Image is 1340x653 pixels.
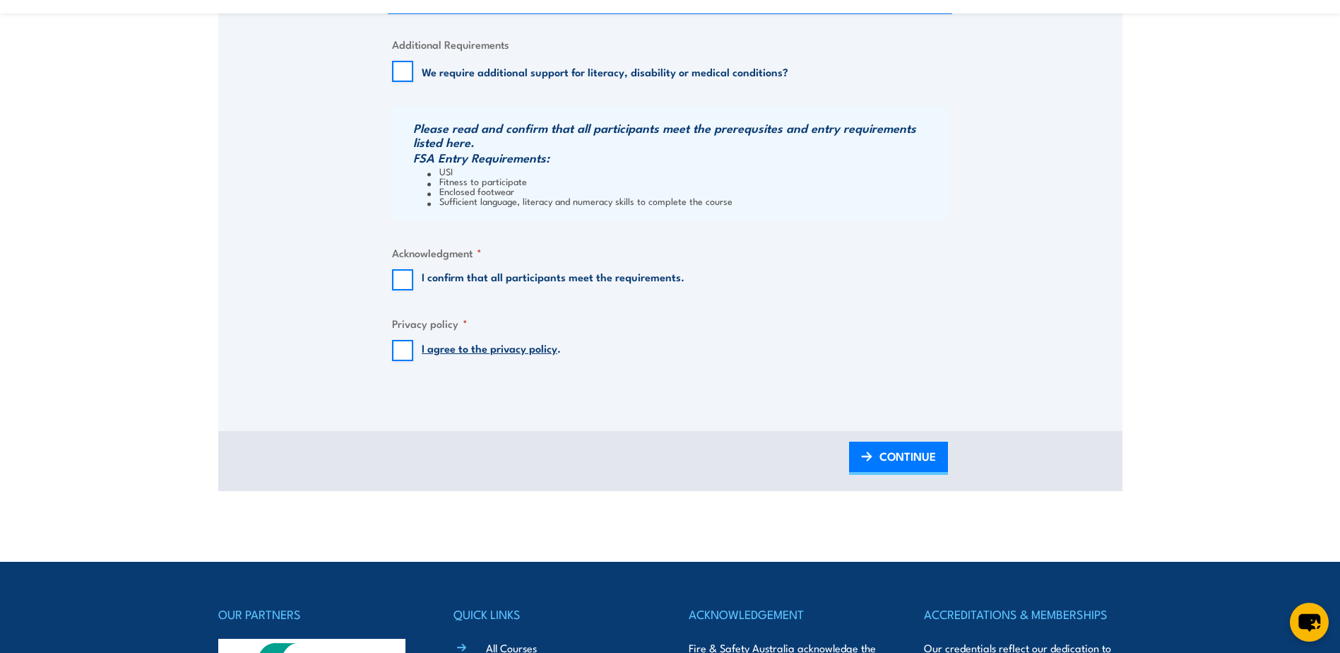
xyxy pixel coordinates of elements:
[422,269,684,290] label: I confirm that all participants meet the requirements.
[849,442,948,475] a: CONTINUE
[879,437,936,475] span: CONTINUE
[689,604,887,624] h4: ACKNOWLEDGEMENT
[392,315,468,331] legend: Privacy policy
[1290,603,1329,642] button: chat-button
[422,340,557,355] a: I agree to the privacy policy
[453,604,651,624] h4: QUICK LINKS
[392,36,509,52] legend: Additional Requirements
[924,604,1122,624] h4: ACCREDITATIONS & MEMBERSHIPS
[422,64,788,78] label: We require additional support for literacy, disability or medical conditions?
[392,245,482,261] legend: Acknowledgment
[218,604,416,624] h4: OUR PARTNERS
[427,196,944,206] li: Sufficient language, literacy and numeracy skills to complete the course
[413,151,944,165] h3: FSA Entry Requirements:
[413,121,944,149] h3: Please read and confirm that all participants meet the prerequsites and entry requirements listed...
[422,340,561,361] label: .
[427,176,944,186] li: Fitness to participate
[427,166,944,176] li: USI
[427,186,944,196] li: Enclosed footwear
